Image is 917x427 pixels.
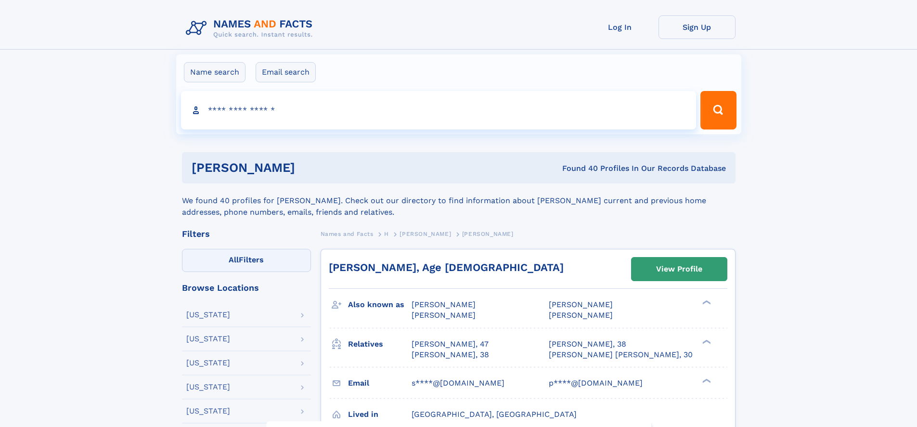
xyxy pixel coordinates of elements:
a: Names and Facts [321,228,374,240]
h3: Relatives [348,336,412,352]
div: [US_STATE] [186,359,230,367]
a: Log In [581,15,659,39]
div: Browse Locations [182,284,311,292]
span: H [384,231,389,237]
a: [PERSON_NAME] [400,228,451,240]
div: View Profile [656,258,702,280]
div: [US_STATE] [186,407,230,415]
div: Found 40 Profiles In Our Records Database [428,163,726,174]
span: [PERSON_NAME] [549,300,613,309]
h3: Email [348,375,412,391]
div: ❯ [700,377,711,384]
a: H [384,228,389,240]
label: Filters [182,249,311,272]
div: [US_STATE] [186,335,230,343]
div: We found 40 profiles for [PERSON_NAME]. Check out our directory to find information about [PERSON... [182,183,736,218]
div: Filters [182,230,311,238]
h3: Also known as [348,297,412,313]
span: [GEOGRAPHIC_DATA], [GEOGRAPHIC_DATA] [412,410,577,419]
a: [PERSON_NAME], 47 [412,339,489,349]
label: Email search [256,62,316,82]
span: All [229,255,239,264]
a: View Profile [632,258,727,281]
span: [PERSON_NAME] [462,231,514,237]
input: search input [181,91,697,129]
div: [US_STATE] [186,311,230,319]
span: [PERSON_NAME] [549,311,613,320]
a: [PERSON_NAME], Age [DEMOGRAPHIC_DATA] [329,261,564,273]
span: [PERSON_NAME] [412,311,476,320]
a: [PERSON_NAME], 38 [549,339,626,349]
span: [PERSON_NAME] [400,231,451,237]
span: [PERSON_NAME] [412,300,476,309]
h1: [PERSON_NAME] [192,162,429,174]
div: ❯ [700,299,711,306]
a: [PERSON_NAME], 38 [412,349,489,360]
label: Name search [184,62,245,82]
h3: Lived in [348,406,412,423]
div: ❯ [700,338,711,345]
a: Sign Up [659,15,736,39]
button: Search Button [700,91,736,129]
img: Logo Names and Facts [182,15,321,41]
a: [PERSON_NAME] [PERSON_NAME], 30 [549,349,693,360]
div: [US_STATE] [186,383,230,391]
